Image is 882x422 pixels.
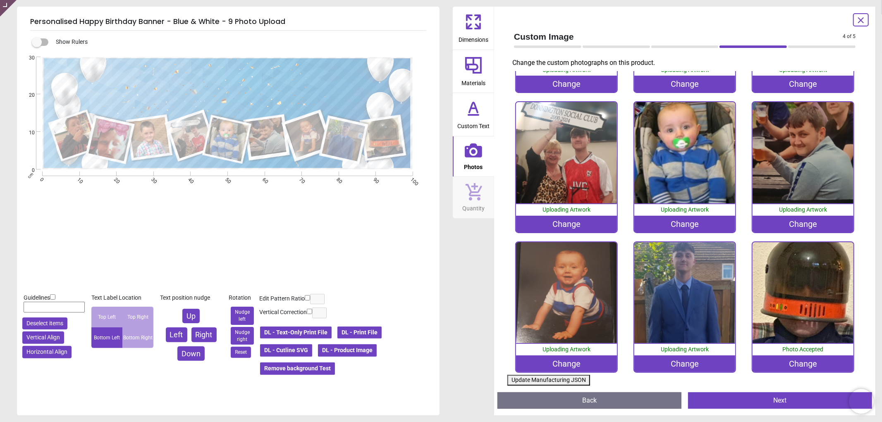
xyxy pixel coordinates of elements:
[507,375,590,386] button: Update Manufacturing JSON
[779,67,827,73] span: Uploading Artwork
[516,76,617,92] div: Change
[661,206,709,213] span: Uploading Artwork
[753,355,854,372] div: Change
[19,55,35,62] span: 30
[464,159,483,172] span: Photos
[19,167,35,174] span: 0
[298,176,303,182] span: 70
[187,176,192,182] span: 40
[457,118,490,131] span: Custom Text
[461,75,485,88] span: Materials
[753,76,854,92] div: Change
[38,176,44,182] span: 0
[112,176,118,182] span: 20
[512,58,862,67] p: Change the custom photographs on this product.
[543,346,590,353] span: Uploading Artwork
[30,13,426,31] h5: Personalised Happy Birthday Banner - Blue & White - 9 Photo Upload
[688,392,872,409] button: Next
[19,129,35,136] span: 10
[409,176,414,182] span: 100
[843,33,856,40] span: 4 of 5
[783,346,824,353] span: Photo Accepted
[453,136,494,177] button: Photos
[543,67,590,73] span: Uploading Artwork
[19,92,35,99] span: 20
[76,176,81,182] span: 10
[634,355,736,372] div: Change
[462,200,485,213] span: Quantity
[224,176,229,182] span: 50
[453,177,494,218] button: Quantity
[453,93,494,136] button: Custom Text
[261,176,266,182] span: 60
[37,37,440,47] div: Show Rulers
[753,216,854,232] div: Change
[849,389,874,414] iframe: Brevo live chat
[453,7,494,50] button: Dimensions
[661,67,709,73] span: Uploading Artwork
[459,32,488,44] span: Dimensions
[27,172,34,179] span: cm
[335,176,340,182] span: 80
[634,76,736,92] div: Change
[372,176,377,182] span: 90
[779,206,827,213] span: Uploading Artwork
[516,216,617,232] div: Change
[543,206,590,213] span: Uploading Artwork
[453,50,494,93] button: Materials
[661,346,709,353] span: Uploading Artwork
[514,31,843,43] span: Custom Image
[634,216,736,232] div: Change
[516,355,617,372] div: Change
[497,392,681,409] button: Back
[150,176,155,182] span: 30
